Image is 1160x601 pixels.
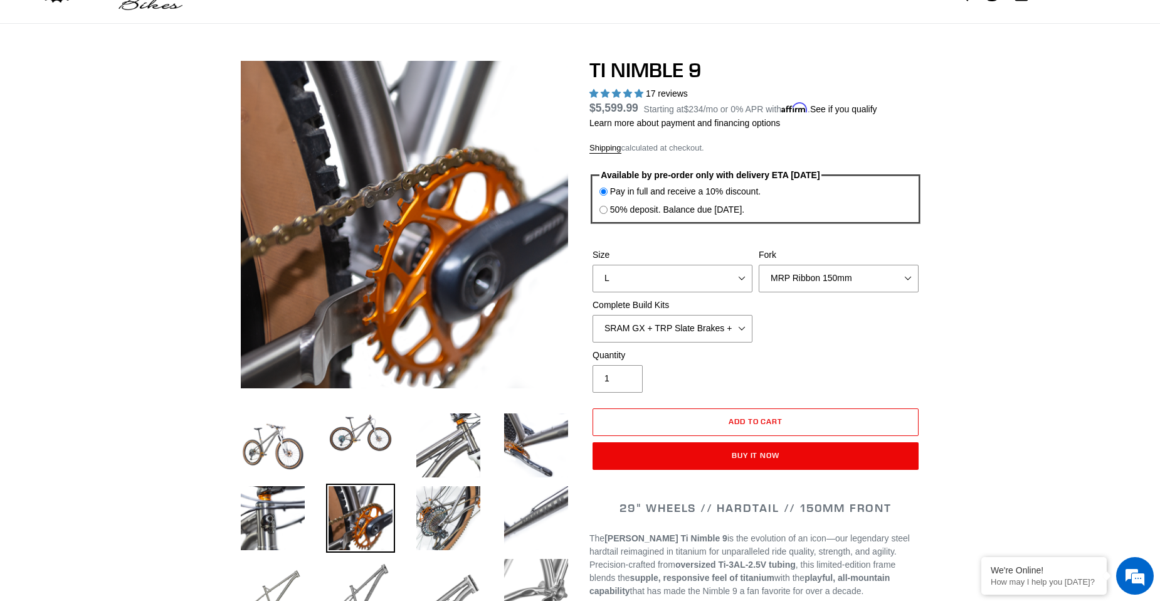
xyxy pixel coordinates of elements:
legend: Available by pre-order only with delivery ETA [DATE] [599,169,822,182]
div: calculated at checkout. [589,142,922,154]
img: d_696896380_company_1647369064580_696896380 [40,63,71,94]
a: See if you qualify - Learn more about Affirm Financing (opens in modal) [810,104,877,114]
span: 17 reviews [646,88,688,98]
label: Fork [759,248,919,262]
img: Load image into Gallery viewer, TI NIMBLE 9 [502,484,571,553]
span: $234 [683,104,703,114]
img: Load image into Gallery viewer, TI NIMBLE 9 [238,411,307,480]
textarea: Type your message and hit 'Enter' [6,343,239,386]
img: Load image into Gallery viewer, TI NIMBLE 9 [238,484,307,553]
p: Starting at /mo or 0% APR with . [644,100,877,116]
label: Quantity [593,349,752,362]
span: 4.88 stars [589,88,646,98]
img: Load image into Gallery viewer, TI NIMBLE 9 [326,484,395,553]
button: Add to cart [593,408,919,436]
span: Add to cart [729,417,783,426]
div: We're Online! [991,565,1097,575]
img: Load image into Gallery viewer, TI NIMBLE 9 [414,484,483,553]
button: Buy it now [593,442,919,470]
span: Affirm [781,102,808,113]
p: The is the evolution of an icon—our legendary steel hardtail reimagined in titanium for unparalle... [589,532,922,598]
span: 29" WHEELS // HARDTAIL // 150MM FRONT [620,501,892,515]
div: Chat with us now [84,70,229,87]
h1: TI NIMBLE 9 [589,58,922,82]
div: Navigation go back [14,69,33,88]
img: Load image into Gallery viewer, TI NIMBLE 9 [414,411,483,480]
strong: oversized Ti-3AL-2.5V tubing [675,560,796,570]
img: Load image into Gallery viewer, TI NIMBLE 9 [326,411,395,455]
a: Shipping [589,143,621,154]
div: Minimize live chat window [206,6,236,36]
strong: [PERSON_NAME] Ti Nimble 9 [604,533,727,543]
a: Learn more about payment and financing options [589,118,780,128]
strong: supple, responsive feel of titanium [630,573,774,583]
label: Size [593,248,752,262]
span: We're online! [73,158,173,285]
label: Complete Build Kits [593,299,752,312]
span: $5,599.99 [589,102,638,114]
label: Pay in full and receive a 10% discount. [610,185,761,198]
img: Load image into Gallery viewer, TI NIMBLE 9 [502,411,571,480]
label: 50% deposit. Balance due [DATE]. [610,203,745,216]
p: How may I help you today? [991,577,1097,587]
